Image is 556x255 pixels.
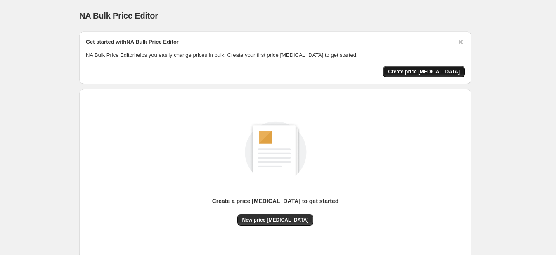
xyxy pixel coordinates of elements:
span: New price [MEDICAL_DATA] [242,217,309,223]
button: New price [MEDICAL_DATA] [237,214,314,226]
span: Create price [MEDICAL_DATA] [388,68,460,75]
span: NA Bulk Price Editor [79,11,158,20]
button: Dismiss card [457,38,465,46]
h2: Get started with NA Bulk Price Editor [86,38,179,46]
p: NA Bulk Price Editor helps you easily change prices in bulk. Create your first price [MEDICAL_DAT... [86,51,465,59]
button: Create price change job [383,66,465,77]
p: Create a price [MEDICAL_DATA] to get started [212,197,339,205]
